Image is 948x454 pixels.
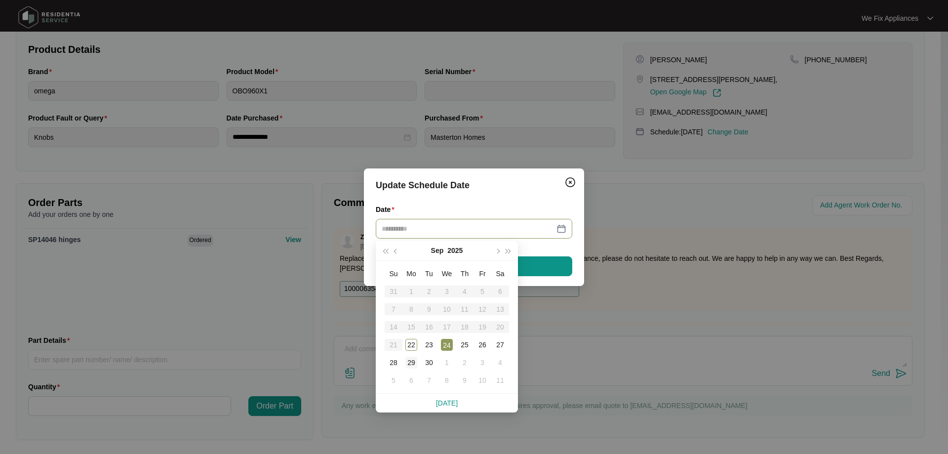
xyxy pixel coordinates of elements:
th: Su [385,265,402,283]
div: 5 [388,374,399,386]
div: 2 [459,357,471,369]
div: 22 [405,339,417,351]
div: 10 [476,374,488,386]
button: Close [562,174,578,190]
td: 2025-09-26 [474,336,491,354]
td: 2025-10-02 [456,354,474,371]
td: 2025-10-05 [385,371,402,389]
td: 2025-09-30 [420,354,438,371]
div: 7 [423,374,435,386]
div: 25 [459,339,471,351]
th: Tu [420,265,438,283]
label: Date [376,205,398,214]
td: 2025-10-04 [491,354,509,371]
div: 9 [459,374,471,386]
td: 2025-10-01 [438,354,456,371]
td: 2025-10-09 [456,371,474,389]
div: 27 [494,339,506,351]
th: Sa [491,265,509,283]
td: 2025-10-11 [491,371,509,389]
button: Sep [431,241,444,260]
input: Date [382,223,554,234]
div: 26 [476,339,488,351]
td: 2025-10-08 [438,371,456,389]
div: 8 [441,374,453,386]
div: 11 [494,374,506,386]
div: 3 [476,357,488,369]
th: Th [456,265,474,283]
div: 24 [441,339,453,351]
div: Update Schedule Date [376,178,572,192]
th: We [438,265,456,283]
td: 2025-10-07 [420,371,438,389]
th: Mo [402,265,420,283]
td: 2025-10-03 [474,354,491,371]
button: 2025 [447,241,463,260]
td: 2025-09-23 [420,336,438,354]
div: 6 [405,374,417,386]
div: 28 [388,357,399,369]
div: 4 [494,357,506,369]
a: [DATE] [436,399,458,407]
div: 23 [423,339,435,351]
td: 2025-10-06 [402,371,420,389]
td: 2025-09-27 [491,336,509,354]
div: 30 [423,357,435,369]
td: 2025-09-24 [438,336,456,354]
div: 29 [405,357,417,369]
td: 2025-09-22 [402,336,420,354]
td: 2025-09-28 [385,354,402,371]
td: 2025-09-25 [456,336,474,354]
img: closeCircle [564,176,576,188]
th: Fr [474,265,491,283]
td: 2025-09-29 [402,354,420,371]
div: 1 [441,357,453,369]
td: 2025-10-10 [474,371,491,389]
